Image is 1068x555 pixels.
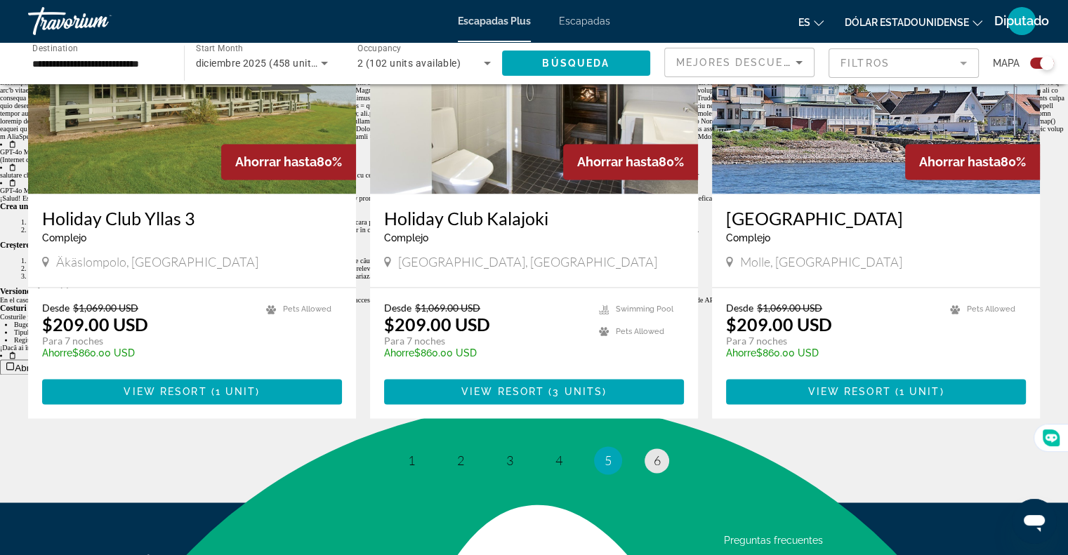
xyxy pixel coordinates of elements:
p: Para 7 noches [726,335,936,347]
button: Cambiar idioma [798,12,824,32]
span: Complejo [42,232,86,243]
span: Complejo [726,232,770,243]
span: 1 unit [899,386,940,397]
button: Filter [829,48,979,79]
p: $860.00 USD [42,347,252,359]
span: Start Month [196,44,243,53]
span: 6 [654,453,661,468]
span: ( ) [544,386,607,397]
span: 2 [457,453,464,468]
span: Pets Allowed [283,305,331,314]
a: Holiday Club Yllas 3 [42,208,342,229]
span: 4 [555,453,562,468]
font: es [798,17,810,28]
span: Äkäslompolo, [GEOGRAPHIC_DATA] [56,254,258,269]
a: Preguntas frecuentes [724,534,823,545]
div: 80% [905,144,1040,180]
span: [GEOGRAPHIC_DATA], [GEOGRAPHIC_DATA] [398,254,657,269]
span: Ahorrar hasta [919,154,1001,169]
button: Menú de usuario [1003,6,1040,36]
div: 80% [221,144,356,180]
span: Ahorre [384,347,414,359]
span: Mapa [993,53,1020,73]
span: Pets Allowed [967,305,1015,314]
p: $209.00 USD [726,314,832,335]
nav: Pagination [28,446,1040,474]
span: View Resort [807,386,890,397]
span: Ahorrar hasta [577,154,659,169]
span: Destination [32,43,78,53]
span: Desde [384,302,411,314]
a: Holiday Club Kalajoki [384,208,684,229]
span: Mejores descuentos [676,57,817,68]
p: $209.00 USD [384,314,490,335]
a: Travorium [28,3,169,39]
span: $1,069.00 USD [73,302,138,314]
iframe: Buton lansare fereastră mesagerie [1012,499,1057,544]
button: Cambiar moneda [845,12,982,32]
span: Occupancy [357,44,402,53]
p: Para 7 noches [42,335,252,347]
span: $1,069.00 USD [415,302,480,314]
span: Ahorre [726,347,756,359]
div: 80% [563,144,698,180]
span: Desde [42,302,70,314]
mat-select: Sort by [676,54,803,71]
font: Diputado [994,13,1049,28]
span: 5 [605,453,612,468]
a: Escapadas Plus [458,15,531,27]
button: Búsqueda [502,51,651,76]
button: View Resort(1 unit) [42,379,342,404]
span: Búsqueda [542,58,609,69]
button: View Resort(3 units) [384,379,684,404]
span: 1 unit [216,386,256,397]
font: Dólar estadounidense [845,17,969,28]
p: $860.00 USD [726,347,936,359]
span: Ahorre [42,347,72,359]
span: Swimming Pool [616,305,673,314]
span: 3 units [553,386,602,397]
span: ( ) [207,386,261,397]
span: diciembre 2025 (458 units available) [196,58,364,69]
span: Complejo [384,232,428,243]
p: $860.00 USD [384,347,585,359]
a: Escapadas [559,15,610,27]
p: $209.00 USD [42,314,148,335]
span: ( ) [891,386,944,397]
span: 3 [506,453,513,468]
span: Molle, [GEOGRAPHIC_DATA] [740,254,902,269]
span: Ahorrar hasta [235,154,317,169]
button: View Resort(1 unit) [726,379,1026,404]
span: 1 [408,453,415,468]
a: [GEOGRAPHIC_DATA] [726,208,1026,229]
span: View Resort [461,386,544,397]
span: Desde [726,302,753,314]
span: Pets Allowed [616,327,664,336]
span: $1,069.00 USD [757,302,822,314]
span: 2 (102 units available) [357,58,461,69]
span: View Resort [124,386,206,397]
p: Para 7 noches [384,335,585,347]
